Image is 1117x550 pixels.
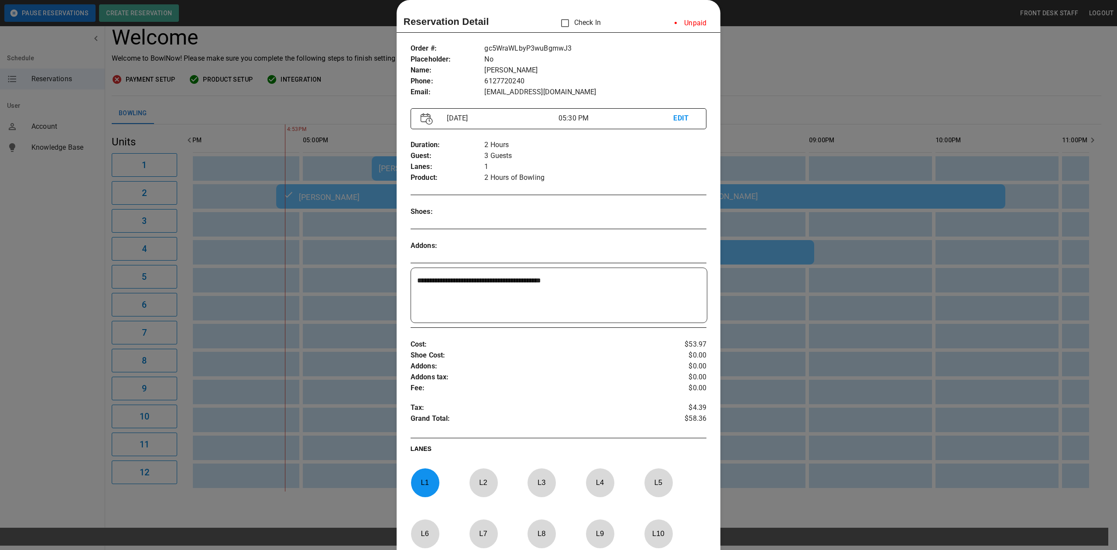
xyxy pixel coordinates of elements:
[657,372,706,383] p: $0.00
[411,361,657,372] p: Addons :
[411,383,657,394] p: Fee :
[411,65,485,76] p: Name :
[527,472,556,493] p: L 3
[657,413,706,426] p: $58.36
[411,162,485,172] p: Lanes :
[558,113,673,124] p: 05:30 PM
[411,206,485,217] p: Shoes :
[411,87,485,98] p: Email :
[404,14,489,29] p: Reservation Detail
[411,472,439,493] p: L 1
[484,65,706,76] p: [PERSON_NAME]
[484,172,706,183] p: 2 Hours of Bowling
[527,523,556,544] p: L 8
[469,523,498,544] p: L 7
[668,14,713,32] li: Unpaid
[411,402,657,413] p: Tax :
[657,383,706,394] p: $0.00
[586,523,614,544] p: L 9
[411,523,439,544] p: L 6
[657,402,706,413] p: $4.39
[484,43,706,54] p: gc5WraWLbyP3wuBgmwJ3
[657,350,706,361] p: $0.00
[411,140,485,151] p: Duration :
[411,241,485,251] p: Addons :
[673,113,696,124] p: EDIT
[484,162,706,172] p: 1
[484,76,706,87] p: 6127720240
[484,54,706,65] p: No
[411,172,485,183] p: Product :
[644,472,673,493] p: L 5
[556,14,601,32] p: Check In
[421,113,433,125] img: Vector
[411,43,485,54] p: Order # :
[411,54,485,65] p: Placeholder :
[657,339,706,350] p: $53.97
[484,87,706,98] p: [EMAIL_ADDRESS][DOMAIN_NAME]
[484,151,706,162] p: 3 Guests
[644,523,673,544] p: L 10
[411,339,657,350] p: Cost :
[586,472,614,493] p: L 4
[484,140,706,151] p: 2 Hours
[411,350,657,361] p: Shoe Cost :
[411,444,706,457] p: LANES
[411,151,485,162] p: Guest :
[469,472,498,493] p: L 2
[657,361,706,372] p: $0.00
[443,113,558,124] p: [DATE]
[411,413,657,426] p: Grand Total :
[411,372,657,383] p: Addons tax :
[411,76,485,87] p: Phone :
